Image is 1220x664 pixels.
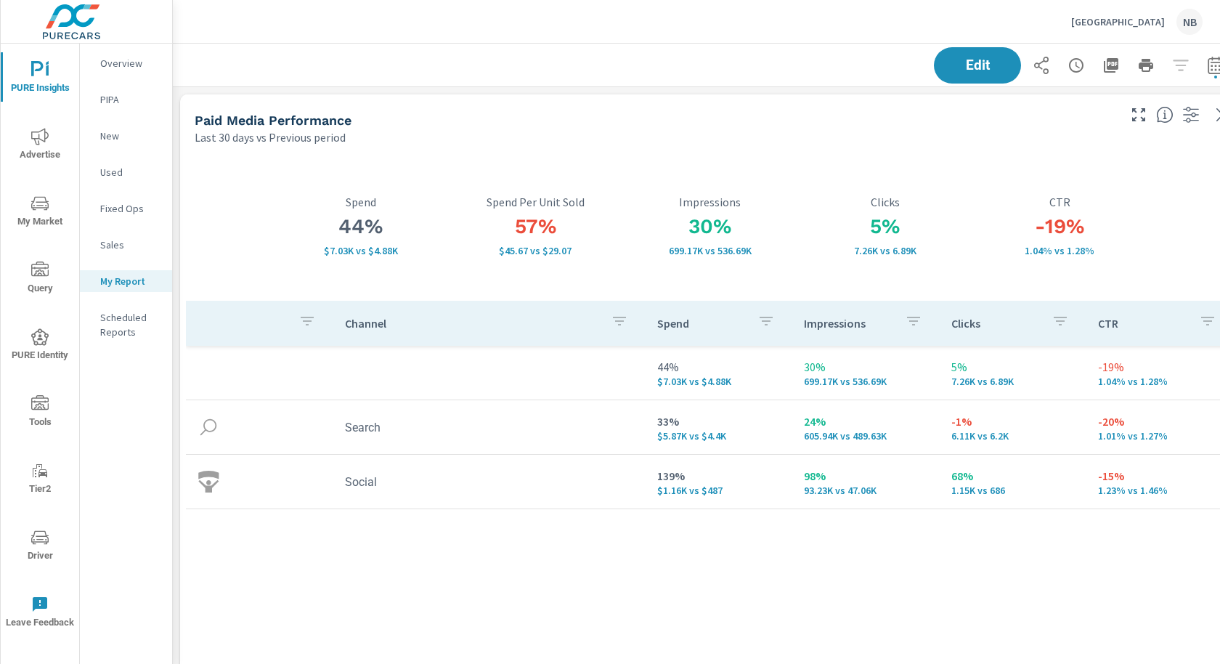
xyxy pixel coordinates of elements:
[100,129,160,143] p: New
[5,195,75,230] span: My Market
[80,307,172,343] div: Scheduled Reports
[797,214,972,239] h3: 5%
[951,485,1075,496] p: 1.15K vs 686
[195,129,346,146] p: Last 30 days vs Previous period
[657,376,781,387] p: $7.03K vs $4.88K
[657,316,747,331] p: Spend
[100,201,160,216] p: Fixed Ops
[951,358,1075,376] p: 5%
[1,44,79,645] div: nav menu
[804,430,928,442] p: 605.94K vs 489.63K
[804,358,928,376] p: 30%
[100,56,160,70] p: Overview
[934,47,1021,84] button: Edit
[198,416,219,438] img: icon-search.svg
[5,596,75,631] span: Leave Feedback
[948,59,1006,72] span: Edit
[5,262,75,297] span: Query
[100,165,160,179] p: Used
[951,316,1041,331] p: Clicks
[198,471,219,493] img: icon-social.svg
[80,161,172,183] div: Used
[100,274,160,288] p: My Report
[5,128,75,163] span: Advertise
[657,485,781,496] p: $1,163 vs $487
[195,113,351,128] h5: Paid Media Performance
[623,195,798,208] p: Impressions
[657,358,781,376] p: 44%
[657,430,781,442] p: $5.87K vs $4.4K
[797,195,972,208] p: Clicks
[80,89,172,110] div: PIPA
[80,52,172,74] div: Overview
[804,316,893,331] p: Impressions
[972,214,1147,239] h3: -19%
[623,245,798,256] p: 699.17K vs 536.69K
[5,395,75,431] span: Tools
[1097,51,1126,80] button: "Export Report to PDF"
[333,409,646,446] td: Search
[804,413,928,430] p: 24%
[80,125,172,147] div: New
[345,316,599,331] p: Channel
[5,61,75,97] span: PURE Insights
[273,245,448,256] p: $7,033 vs $4,884
[5,462,75,498] span: Tier2
[80,234,172,256] div: Sales
[623,214,798,239] h3: 30%
[657,467,781,485] p: 139%
[1027,51,1056,80] button: Share Report
[1127,103,1150,126] button: Make Fullscreen
[804,376,928,387] p: 699,167 vs 536,689
[5,529,75,564] span: Driver
[797,245,972,256] p: 7.26K vs 6.89K
[100,238,160,252] p: Sales
[273,195,448,208] p: Spend
[1098,316,1187,331] p: CTR
[100,310,160,339] p: Scheduled Reports
[5,328,75,364] span: PURE Identity
[333,463,646,501] td: Social
[448,214,623,239] h3: 57%
[80,198,172,219] div: Fixed Ops
[100,92,160,107] p: PIPA
[448,245,623,256] p: $45.67 vs $29.07
[448,195,623,208] p: Spend Per Unit Sold
[1156,106,1174,124] span: Understand performance metrics over the selected time range.
[1131,51,1160,80] button: Print Report
[1071,15,1165,28] p: [GEOGRAPHIC_DATA]
[972,195,1147,208] p: CTR
[1176,9,1203,35] div: NB
[951,430,1075,442] p: 6.11K vs 6.2K
[804,467,928,485] p: 98%
[273,214,448,239] h3: 44%
[951,376,1075,387] p: 7,262 vs 6,889
[972,245,1147,256] p: 1.04% vs 1.28%
[657,413,781,430] p: 33%
[951,413,1075,430] p: -1%
[804,485,928,496] p: 93.23K vs 47.06K
[951,467,1075,485] p: 68%
[80,270,172,292] div: My Report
